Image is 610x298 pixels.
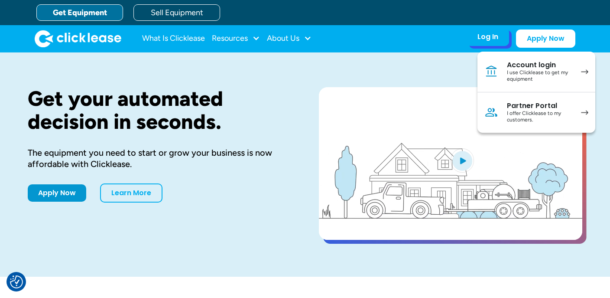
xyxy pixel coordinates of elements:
div: Log In [477,33,498,41]
img: arrow [581,110,588,115]
a: Apply Now [516,29,575,48]
div: Resources [212,30,260,47]
div: Account login [507,61,572,69]
a: open lightbox [319,87,582,240]
h1: Get your automated decision in seconds. [28,87,291,133]
img: Blue play button logo on a light blue circular background [451,148,474,173]
img: Bank icon [484,65,498,79]
img: Clicklease logo [35,30,121,47]
a: Account loginI use Clicklease to get my equipment [477,52,595,92]
nav: Log In [477,52,595,133]
div: I use Clicklease to get my equipment [507,69,572,83]
a: Partner PortalI offer Clicklease to my customers. [477,92,595,133]
img: Person icon [484,105,498,119]
a: What Is Clicklease [142,30,205,47]
img: arrow [581,69,588,74]
div: About Us [267,30,311,47]
a: Sell Equipment [133,4,220,21]
a: Get Equipment [36,4,123,21]
a: home [35,30,121,47]
button: Consent Preferences [10,275,23,288]
img: Revisit consent button [10,275,23,288]
a: Learn More [100,183,162,203]
div: The equipment you need to start or grow your business is now affordable with Clicklease. [28,147,291,170]
a: Apply Now [28,184,86,202]
div: Partner Portal [507,102,572,110]
div: I offer Clicklease to my customers. [507,110,572,124]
